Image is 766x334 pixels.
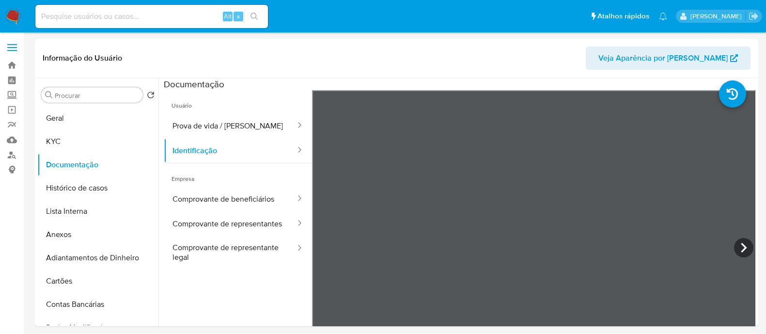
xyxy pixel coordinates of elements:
[37,153,158,176] button: Documentação
[37,293,158,316] button: Contas Bancárias
[37,223,158,246] button: Anexos
[597,11,649,21] span: Atalhos rápidos
[749,11,759,21] a: Sair
[37,107,158,130] button: Geral
[659,12,667,20] a: Notificações
[224,12,232,21] span: Alt
[586,47,750,70] button: Veja Aparência por [PERSON_NAME]
[690,12,745,21] p: anna.almeida@mercadopago.com.br
[37,130,158,153] button: KYC
[147,91,155,102] button: Retornar ao pedido padrão
[237,12,240,21] span: s
[37,246,158,270] button: Adiantamentos de Dinheiro
[45,91,53,99] button: Procurar
[244,10,264,23] button: search-icon
[37,270,158,293] button: Cartões
[35,10,268,23] input: Pesquise usuários ou casos...
[37,176,158,200] button: Histórico de casos
[598,47,728,70] span: Veja Aparência por [PERSON_NAME]
[37,200,158,223] button: Lista Interna
[55,91,139,100] input: Procurar
[43,53,122,63] h1: Informação do Usuário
